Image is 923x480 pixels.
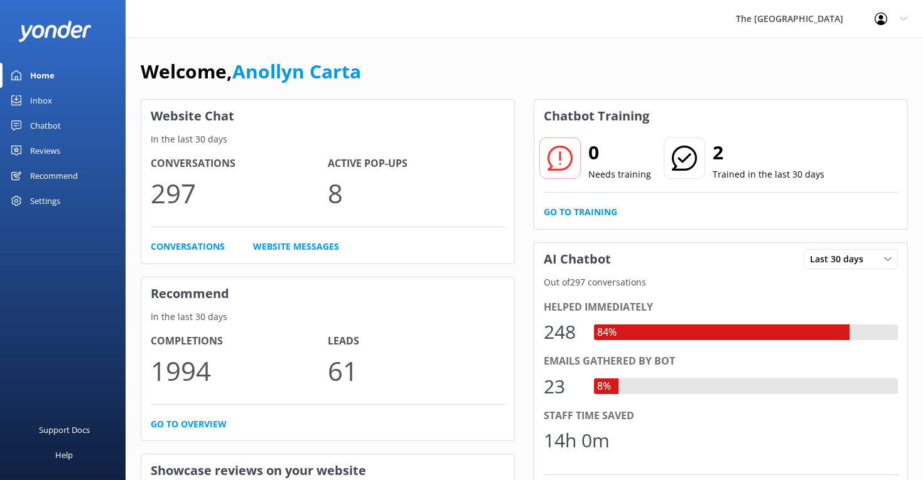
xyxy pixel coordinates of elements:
div: Help [55,442,73,467]
h2: 0 [588,137,651,168]
div: Staff time saved [544,408,898,424]
h3: Chatbot Training [534,100,659,132]
div: 8% [594,378,614,395]
p: Out of 297 conversations [534,275,907,289]
h4: Completions [151,333,328,349]
div: Recommend [30,163,78,188]
div: Reviews [30,138,60,163]
img: yonder-white-logo.png [19,21,91,41]
p: 1994 [151,349,328,392]
a: Go to overview [151,417,227,431]
p: Needs training [588,168,651,181]
div: Chatbot [30,113,61,138]
div: 248 [544,317,581,347]
div: Inbox [30,88,52,113]
div: Helped immediately [544,299,898,316]
a: Anollyn Carta [232,58,361,84]
h3: Website Chat [141,100,514,132]
div: Support Docs [39,417,90,442]
p: Trained in the last 30 days [713,168,824,181]
p: 61 [328,349,505,392]
div: Emails gathered by bot [544,353,898,370]
div: Settings [30,188,60,213]
a: Website Messages [253,240,339,253]
p: In the last 30 days [141,132,514,146]
p: In the last 30 days [141,310,514,324]
h4: Conversations [151,156,328,172]
a: Conversations [151,240,225,253]
a: Go to Training [544,205,617,219]
h4: Active Pop-ups [328,156,505,172]
h3: Recommend [141,277,514,310]
div: 14h 0m [544,425,610,456]
p: 8 [328,172,505,214]
h1: Welcome, [141,56,361,87]
div: 84% [594,324,620,341]
span: Last 30 days [810,252,871,266]
h2: 2 [713,137,824,168]
h3: AI Chatbot [534,243,620,275]
div: 23 [544,371,581,402]
h4: Leads [328,333,505,349]
p: 297 [151,172,328,214]
div: Home [30,63,55,88]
